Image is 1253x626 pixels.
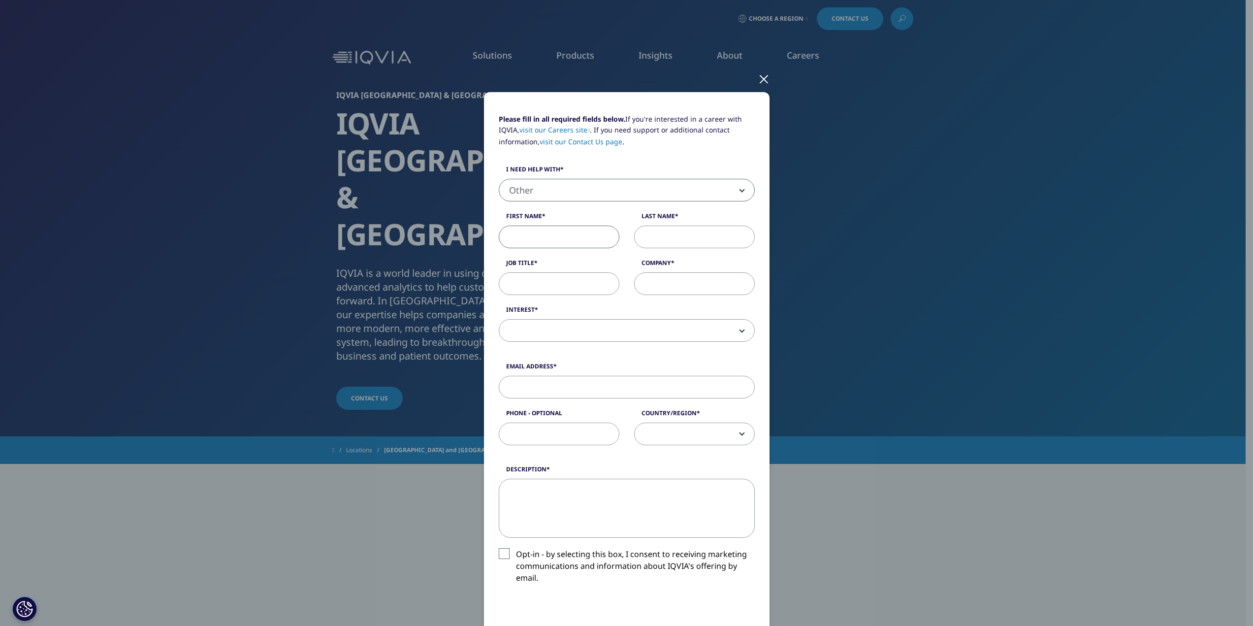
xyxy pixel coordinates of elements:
[499,114,755,155] p: If you're interested in a career with IQVIA, . If you need support or additional contact informat...
[499,114,625,124] strong: Please fill in all required fields below.
[634,409,755,423] label: Country/Region
[634,259,755,272] label: Company
[499,305,755,319] label: Interest
[499,548,755,589] label: Opt-in - by selecting this box, I consent to receiving marketing communications and information a...
[499,165,755,179] label: I need help with
[499,259,619,272] label: Job Title
[499,465,755,479] label: Description
[499,179,754,202] span: Other
[12,596,37,621] button: Cookies Settings
[499,409,619,423] label: Phone - Optional
[499,362,755,376] label: Email Address
[499,212,619,226] label: First Name
[519,125,590,134] a: visit our Careers site
[634,212,755,226] label: Last Name
[540,137,622,146] a: visit our Contact Us page
[499,179,755,201] span: Other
